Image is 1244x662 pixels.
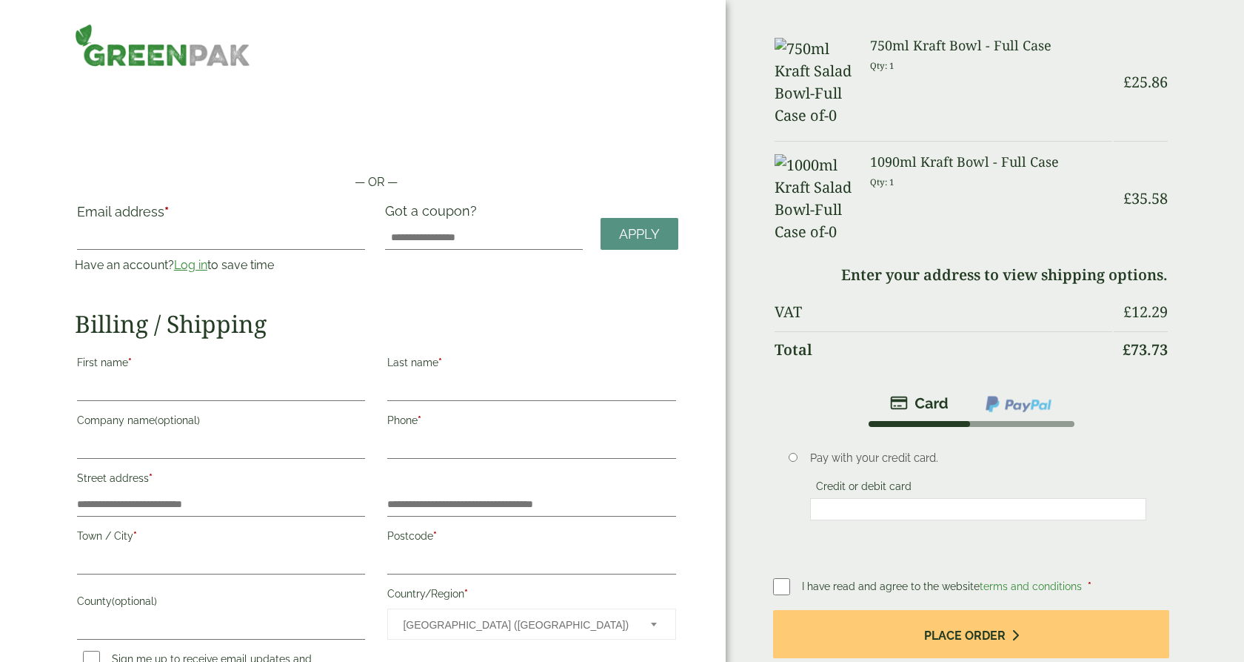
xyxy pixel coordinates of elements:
span: I have read and agree to the website [802,580,1085,592]
span: £ [1123,72,1131,92]
abbr: required [1088,580,1091,592]
p: Pay with your credit card. [810,450,1146,466]
label: Company name [77,410,366,435]
span: (optional) [155,414,200,426]
p: Have an account? to save time [75,256,368,274]
th: Total [775,331,1112,368]
button: Place order [773,610,1169,658]
img: stripe.png [890,394,949,412]
abbr: required [149,472,153,484]
abbr: required [133,530,137,542]
span: (optional) [112,595,157,607]
label: Country/Region [387,583,676,609]
h3: 750ml Kraft Bowl - Full Case [870,38,1112,54]
iframe: Secure card payment input frame [815,503,1142,516]
a: Apply [601,218,678,250]
abbr: required [438,357,442,368]
abbr: required [128,357,132,368]
bdi: 12.29 [1123,302,1168,322]
a: terms and conditions [980,580,1082,592]
label: Postcode [387,526,676,551]
abbr: required [418,414,421,426]
bdi: 73.73 [1123,340,1168,360]
abbr: required [164,204,169,219]
iframe: Secure payment button frame [75,126,678,156]
td: Enter your address to view shipping options. [775,257,1168,293]
small: Qty: 1 [870,60,894,71]
h2: Billing / Shipping [75,310,678,338]
span: Country/Region [387,609,676,640]
a: Log in [174,258,207,272]
label: Got a coupon? [385,203,483,226]
img: 750ml Kraft Salad Bowl-Full Case of-0 [775,38,852,127]
label: Street address [77,468,366,493]
span: £ [1123,302,1131,322]
h3: 1090ml Kraft Bowl - Full Case [870,154,1112,171]
small: Qty: 1 [870,176,894,188]
p: — OR — [75,173,678,191]
label: First name [77,352,366,377]
span: £ [1123,340,1131,360]
label: Email address [77,205,366,226]
img: GreenPak Supplies [75,24,250,67]
span: £ [1123,188,1131,208]
label: Town / City [77,526,366,551]
span: United Kingdom (UK) [403,609,631,641]
bdi: 25.86 [1123,72,1168,92]
abbr: required [433,530,437,542]
bdi: 35.58 [1123,188,1168,208]
label: Last name [387,352,676,377]
label: Phone [387,410,676,435]
label: Credit or debit card [810,480,917,497]
img: 1000ml Kraft Salad Bowl-Full Case of-0 [775,154,852,243]
img: ppcp-gateway.png [984,394,1053,414]
label: County [77,591,366,616]
abbr: required [464,588,468,600]
span: Apply [619,226,660,242]
th: VAT [775,294,1112,330]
